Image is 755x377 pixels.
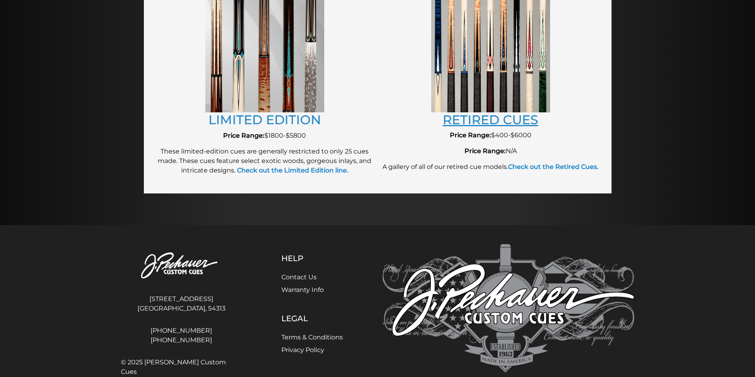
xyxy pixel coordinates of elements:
[508,163,598,171] a: Check out the Retired Cues.
[237,167,348,174] strong: Check out the Limited Edition line.
[281,333,343,341] a: Terms & Conditions
[450,131,491,139] strong: Price Range:
[281,273,317,281] a: Contact Us
[382,162,600,172] p: A gallery of all of our retired cue models.
[121,326,242,335] a: [PHONE_NUMBER]
[223,132,264,139] strong: Price Range:
[208,112,321,127] a: LIMITED EDITION
[121,244,242,288] img: Pechauer Custom Cues
[464,147,506,155] strong: Price Range:
[281,286,324,294] a: Warranty Info
[156,131,374,140] p: $1800-$5800
[281,314,343,323] h5: Legal
[281,346,324,354] a: Privacy Policy
[121,291,242,316] address: [STREET_ADDRESS] [GEOGRAPHIC_DATA], 54313
[121,335,242,345] a: [PHONE_NUMBER]
[281,254,343,263] h5: Help
[235,167,348,174] a: Check out the Limited Edition line.
[382,131,600,140] p: $400-$6000
[382,244,635,373] img: Pechauer Custom Cues
[382,146,600,156] p: N/A
[156,147,374,175] p: These limited-edition cues are generally restricted to only 25 cues made. These cues feature sele...
[443,112,538,127] a: RETIRED CUES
